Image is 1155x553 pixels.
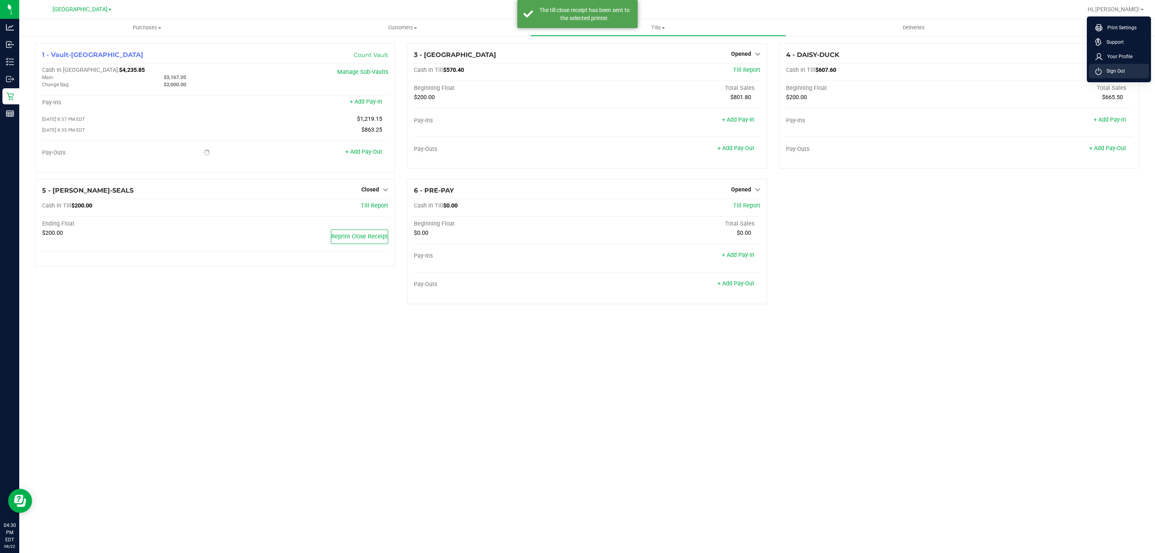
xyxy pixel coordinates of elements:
[414,220,587,228] div: Beginning Float
[42,202,71,209] span: Cash In Till
[414,187,454,194] span: 6 - PRE-PAY
[42,116,85,122] span: [DATE] 8:37 PM EDT
[730,94,751,101] span: $801.80
[414,252,587,260] div: Pay-Ins
[6,41,14,49] inline-svg: Inbound
[42,230,63,236] span: $200.00
[331,233,388,240] span: Reprint Close Receipt
[1095,38,1146,46] a: Support
[1089,145,1126,152] a: + Add Pay-Out
[42,67,119,73] span: Cash In [GEOGRAPHIC_DATA]:
[1102,94,1123,101] span: $665.50
[959,85,1132,92] div: Total Sales
[786,19,1042,36] a: Deliveries
[786,146,959,153] div: Pay-Outs
[733,202,760,209] a: Till Report
[587,220,760,228] div: Total Sales
[164,74,186,80] span: $3,167.05
[19,19,275,36] a: Purchases
[164,81,186,87] span: $2,000.00
[587,85,760,92] div: Total Sales
[531,24,785,31] span: Tills
[19,24,275,31] span: Purchases
[414,117,587,124] div: Pay-Ins
[345,148,382,155] a: + Add Pay-Out
[414,51,496,59] span: 3 - [GEOGRAPHIC_DATA]
[53,6,107,13] span: [GEOGRAPHIC_DATA]
[357,116,382,122] span: $1,219.15
[1102,38,1124,46] span: Support
[786,51,839,59] span: 4 - DAISY-DUCK
[71,202,92,209] span: $200.00
[361,186,379,193] span: Closed
[786,94,807,101] span: $200.00
[6,23,14,31] inline-svg: Analytics
[443,67,464,73] span: $570.40
[42,82,70,87] span: Change Bag:
[6,58,14,66] inline-svg: Inventory
[1088,6,1140,12] span: Hi, [PERSON_NAME]!
[1102,67,1125,75] span: Sign Out
[4,522,16,543] p: 04:30 PM EDT
[414,85,587,92] div: Beginning Float
[1102,53,1133,61] span: Your Profile
[42,51,143,59] span: 1 - Vault-[GEOGRAPHIC_DATA]
[731,186,751,193] span: Opened
[8,489,32,513] iframe: Resource center
[815,67,836,73] span: $607.60
[414,94,435,101] span: $200.00
[361,202,388,209] a: Till Report
[722,116,754,123] a: + Add Pay-In
[42,75,54,80] span: Main:
[1094,116,1126,123] a: + Add Pay-In
[42,99,215,106] div: Pay-Ins
[537,6,632,22] div: The till close receipt has been sent to the selected printer.
[530,19,786,36] a: Tills
[786,85,959,92] div: Beginning Float
[6,110,14,118] inline-svg: Reports
[414,146,587,153] div: Pay-Outs
[4,543,16,549] p: 08/22
[361,126,382,133] span: $863.25
[350,98,382,105] a: + Add Pay-In
[331,230,388,244] button: Reprint Close Receipt
[414,67,443,73] span: Cash In Till
[737,230,751,236] span: $0.00
[42,127,85,133] span: [DATE] 8:35 PM EDT
[119,67,145,73] span: $4,235.85
[786,67,815,73] span: Cash In Till
[892,24,936,31] span: Deliveries
[42,149,215,157] div: Pay-Outs
[6,75,14,83] inline-svg: Outbound
[275,19,530,36] a: Customers
[414,230,428,236] span: $0.00
[733,67,760,73] a: Till Report
[717,145,754,152] a: + Add Pay-Out
[717,280,754,287] a: + Add Pay-Out
[731,51,751,57] span: Opened
[414,202,443,209] span: Cash In Till
[337,69,388,75] a: Manage Sub-Vaults
[42,220,215,228] div: Ending Float
[42,187,134,194] span: 5 - [PERSON_NAME]-SEALS
[1089,64,1149,78] li: Sign Out
[722,252,754,258] a: + Add Pay-In
[414,281,587,288] div: Pay-Outs
[786,117,959,124] div: Pay-Ins
[275,24,530,31] span: Customers
[1102,24,1137,32] span: Print Settings
[443,202,458,209] span: $0.00
[354,51,388,59] a: Count Vault
[6,92,14,100] inline-svg: Retail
